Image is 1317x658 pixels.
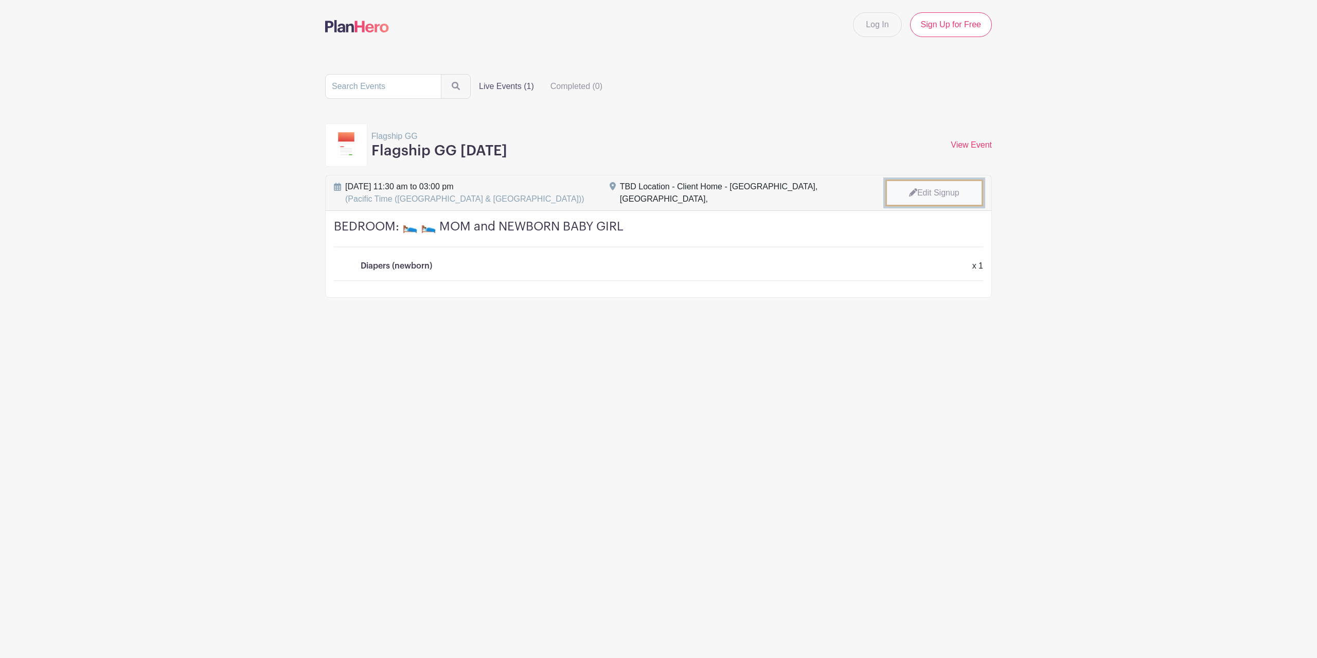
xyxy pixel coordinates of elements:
a: Sign Up for Free [910,12,992,37]
a: View Event [951,140,992,149]
h4: BEDROOM: 🛌 🛌 MOM and NEWBORN BABY GIRL [334,219,983,247]
a: Log In [853,12,901,37]
a: Edit Signup [885,180,983,206]
label: Live Events (1) [471,76,542,97]
label: Completed (0) [542,76,611,97]
span: [DATE] 11:30 am to 03:00 pm [345,181,584,205]
div: x 1 [966,260,989,272]
p: Diapers (newborn) [361,260,432,272]
p: Flagship GG [371,130,507,143]
span: (Pacific Time ([GEOGRAPHIC_DATA] & [GEOGRAPHIC_DATA])) [345,194,584,203]
input: Search Events [325,74,441,99]
img: template1-1d21723ccb758f65a6d8259e202d49bdc7f234ccb9e8d82b8a0d19d031dd5428.svg [338,132,354,158]
div: TBD Location - Client Home - [GEOGRAPHIC_DATA], [GEOGRAPHIC_DATA], [620,181,865,205]
div: filters [471,76,611,97]
h3: Flagship GG [DATE] [371,143,507,160]
img: logo-507f7623f17ff9eddc593b1ce0a138ce2505c220e1c5a4e2b4648c50719b7d32.svg [325,20,389,32]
